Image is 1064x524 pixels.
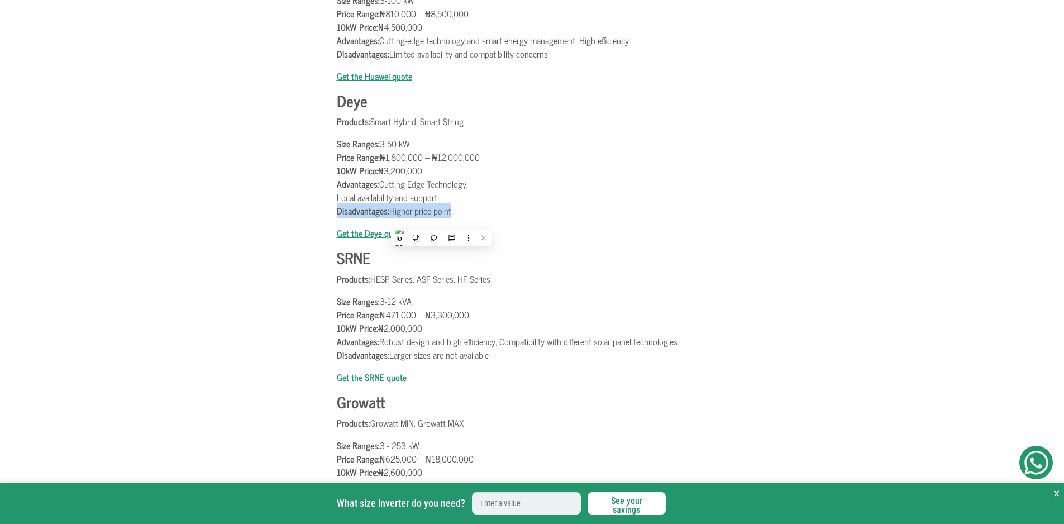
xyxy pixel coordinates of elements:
b: Size Ranges: [337,294,380,308]
b: Size Ranges: [337,136,380,151]
b: Products: [337,271,370,286]
p: 3-12 kVA ₦471,000 – ₦3,300,000 ₦2,000,000 Robust design and high efficiency, Compatibility with d... [337,294,728,361]
b: Disadvantages: [337,46,389,61]
p: HESP Series, ASF Series, HF Series [337,272,728,285]
b: Disadvantages: [337,347,389,362]
a: Get the Huawei quote [337,69,412,83]
b: 10kW Price: [337,465,378,479]
b: Disadvantages: [337,203,389,218]
b: Advantages: [337,177,379,191]
a: Get the Deye quote [337,226,404,240]
b: 10kW Price: [337,321,378,335]
label: What size inverter do you need? [337,497,465,510]
button: See your savings [588,492,666,515]
b: 10kW Price: [337,20,378,34]
p: Growatt MIN, Growatt MAX [337,416,728,430]
b: Products: [337,416,370,430]
b: Price Range: [337,307,380,322]
b: 10kW Price: [337,163,378,178]
a: Get the SRNE quote [337,370,407,384]
b: Advantages: [337,334,379,349]
b: Price Range: [337,451,380,466]
p: 3 - 253 kW ₦625,000 – ₦18,000,000 ₦2,600,000 Performance and reliability, Compatibility with vari... [337,439,728,506]
b: Price Range: [337,150,380,164]
b: SRNE [337,245,371,270]
p: 3-50 kW ₦1,800,000 – ₦12,000,000 ₦3,200,000 Cutting Edge Technology, Local availability and suppo... [337,137,728,217]
b: Size Ranges: [337,438,380,452]
img: Get Started On Earthbond Via Whatsapp [1024,451,1048,475]
b: Advantages: [337,33,379,47]
b: Products: [337,114,370,128]
b: Deye [337,88,368,113]
input: Enter a value [472,492,581,515]
b: Advantages: [337,478,379,493]
button: Close Sticky CTA [1053,483,1060,503]
p: Smart Hybrid, Smart String [337,115,728,128]
b: Price Range: [337,6,380,21]
b: Growatt [337,389,385,415]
